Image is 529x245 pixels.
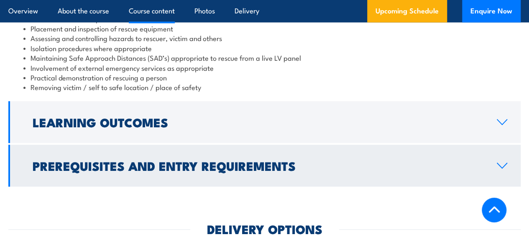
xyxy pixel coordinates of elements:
h2: DELIVERY OPTIONS [207,223,322,234]
a: Prerequisites and Entry Requirements [8,145,521,187]
li: Maintaining Safe Approach Distances (SAD’s) appropriate to rescue from a live LV panel [23,53,506,62]
li: Isolation procedures where appropriate [23,43,506,53]
a: Learning Outcomes [8,101,521,143]
li: Removing victim / self to safe location / place of safety [23,82,506,92]
li: Involvement of external emergency services as appropriate [23,63,506,72]
li: Placement and inspection of rescue equipment [23,23,506,33]
li: Practical demonstration of rescuing a person [23,72,506,82]
h2: Prerequisites and Entry Requirements [33,160,483,171]
li: Assessing and controlling hazards to rescuer, victim and others [23,33,506,43]
h2: Learning Outcomes [33,116,483,127]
